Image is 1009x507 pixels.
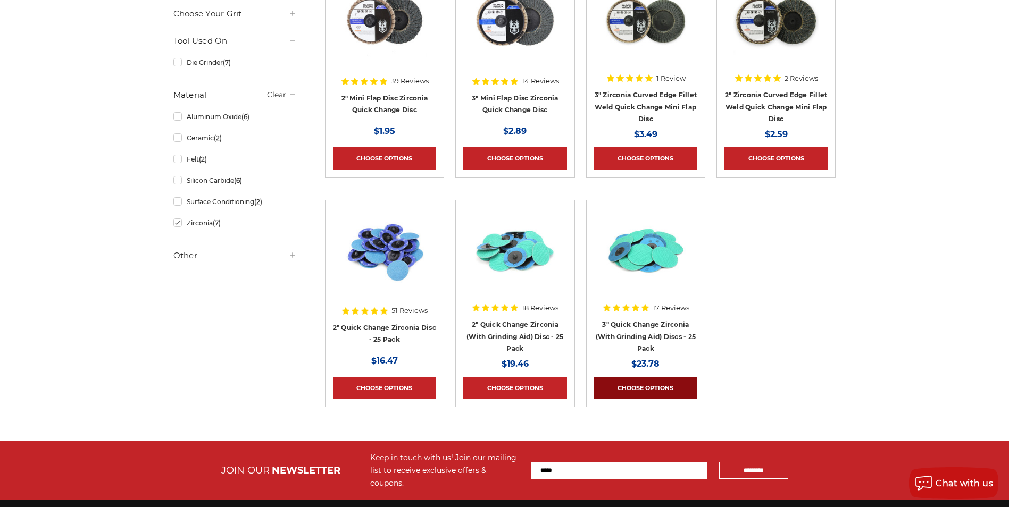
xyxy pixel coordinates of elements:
button: Chat with us [909,467,998,499]
h5: Tool Used On [173,35,297,47]
span: (6) [234,176,242,184]
a: Assortment of 2-inch Metalworking Discs, 80 Grit, Quick Change, with durable Zirconia abrasive by... [333,208,436,311]
h5: Material [173,89,297,102]
a: 2 inch zirconia plus grinding aid quick change disc [463,208,566,311]
a: Felt [173,150,297,168]
a: Quick view [478,240,552,261]
a: Clear [267,90,286,99]
span: NEWSLETTER [272,464,340,476]
span: 39 Reviews [391,78,429,84]
img: 3 Inch Quick Change Discs with Grinding Aid [603,208,688,293]
h5: Other [173,249,297,262]
span: 51 Reviews [391,307,428,314]
a: Choose Options [594,147,697,170]
a: Quick view [609,10,682,31]
a: Ceramic [173,129,297,147]
a: 2" Quick Change Zirconia (With Grinding Aid) Disc - 25 Pack [466,320,563,352]
a: Zirconia [173,214,297,232]
a: 3 Inch Quick Change Discs with Grinding Aid [594,208,697,311]
a: Choose Options [333,377,436,399]
a: Quick view [609,240,682,261]
span: 2 Reviews [785,75,818,82]
span: 18 Reviews [522,305,558,311]
span: JOIN OUR [221,464,270,476]
a: 2" Zirconia Curved Edge Fillet Weld Quick Change Mini Flap Disc [725,91,828,123]
a: 2" Mini Flap Disc Zirconia Quick Change Disc [341,94,428,114]
a: Quick view [478,10,552,31]
span: 14 Reviews [522,78,559,84]
a: Aluminum Oxide [173,107,297,126]
span: $1.95 [374,126,395,136]
a: Choose Options [463,147,566,170]
a: Choose Options [333,147,436,170]
img: Assortment of 2-inch Metalworking Discs, 80 Grit, Quick Change, with durable Zirconia abrasive by... [342,208,427,293]
a: 3" Mini Flap Disc Zirconia Quick Change Disc [472,94,558,114]
a: Surface Conditioning [173,192,297,211]
span: 1 Review [656,75,686,82]
span: Chat with us [936,478,993,488]
span: $2.59 [765,129,788,139]
span: (2) [199,155,207,163]
span: $3.49 [634,129,657,139]
span: (7) [213,219,221,227]
span: (2) [254,198,262,206]
div: Keep in touch with us! Join our mailing list to receive exclusive offers & coupons. [370,451,521,489]
span: $2.89 [503,126,527,136]
a: Choose Options [594,377,697,399]
img: 2 inch zirconia plus grinding aid quick change disc [472,208,557,293]
a: Quick view [348,240,421,261]
span: (2) [214,134,222,142]
a: Silicon Carbide [173,171,297,190]
span: $23.78 [631,359,660,369]
a: Choose Options [724,147,828,170]
a: 3" Zirconia Curved Edge Fillet Weld Quick Change Mini Flap Disc [595,91,697,123]
span: $16.47 [371,356,398,366]
span: 17 Reviews [653,305,689,311]
span: (6) [241,113,249,121]
a: Quick view [739,10,813,31]
span: $19.46 [502,359,529,369]
a: Choose Options [463,377,566,399]
a: Die Grinder [173,53,297,72]
span: (7) [223,58,231,66]
a: 3" Quick Change Zirconia (With Grinding Aid) Discs - 25 Pack [596,320,696,352]
a: 2" Quick Change Zirconia Disc - 25 Pack [333,324,436,344]
a: Quick view [348,10,421,31]
h5: Choose Your Grit [173,7,297,20]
